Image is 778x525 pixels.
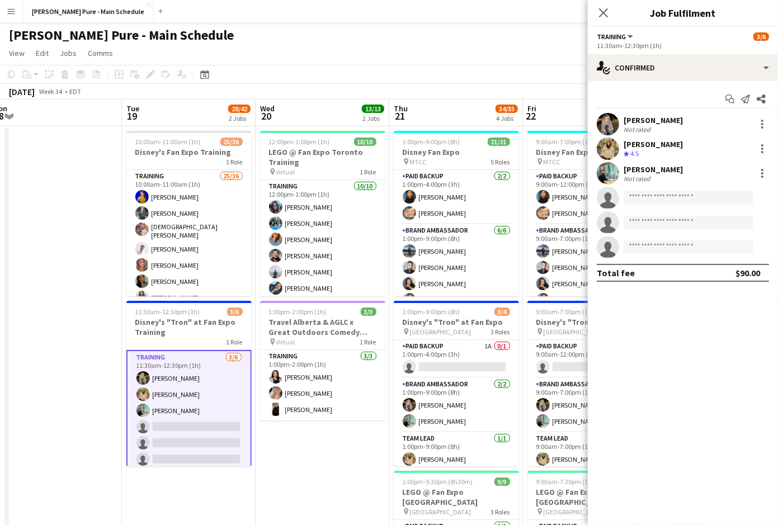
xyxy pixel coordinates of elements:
div: Not rated [624,174,653,183]
app-card-role: Paid Backup2/21:00pm-4:00pm (3h)[PERSON_NAME][PERSON_NAME] [394,170,519,224]
button: [PERSON_NAME] Pure - Main Schedule [23,1,154,22]
h3: LEGO @ Fan Expo [GEOGRAPHIC_DATA] [394,487,519,507]
app-job-card: 9:00am-7:00pm (10h)21/21Disney Fan Expo MTCC5 RolesPaid Backup2/29:00am-12:00pm (3h)[PERSON_NAME]... [527,131,653,296]
div: 12:00pm-1:00pm (1h)10/10LEGO @ Fan Expo Toronto Training Virtual1 RoleTraining10/1012:00pm-1:00pm... [260,131,385,296]
div: Not rated [624,125,653,134]
span: [GEOGRAPHIC_DATA] [544,328,605,336]
span: 3/6 [753,32,769,41]
span: [GEOGRAPHIC_DATA] [544,508,605,516]
app-card-role: Brand Ambassador6/61:00pm-9:00pm (8h)[PERSON_NAME][PERSON_NAME][PERSON_NAME][PERSON_NAME] [394,224,519,343]
span: Jobs [60,48,77,58]
span: 1:00pm-9:00pm (8h) [403,138,460,146]
span: 21 [392,110,408,122]
span: [GEOGRAPHIC_DATA] [410,508,471,516]
h3: Disney Fan Expo [394,147,519,157]
span: Virtual [276,338,295,346]
span: 19 [125,110,139,122]
span: 9/9 [494,477,510,486]
span: 3 Roles [491,328,510,336]
span: [GEOGRAPHIC_DATA] [410,328,471,336]
span: 11:30am-12:30pm (1h) [135,308,200,316]
span: 25/36 [220,138,243,146]
div: Total fee [597,267,635,278]
span: 12:00pm-1:00pm (1h) [269,138,330,146]
span: 9:00am-7:00pm (10h) [536,308,598,316]
app-card-role: Training3/31:00pm-2:00pm (1h)[PERSON_NAME][PERSON_NAME][PERSON_NAME] [260,350,385,420]
h3: Disney's "Tron" at Fan Expo Training [126,317,252,337]
span: Wed [260,103,275,113]
a: Comms [83,46,117,60]
span: MTCC [544,158,560,166]
app-card-role: Team Lead1/19:00am-7:00pm (10h)[PERSON_NAME] [527,432,653,470]
div: [PERSON_NAME] [624,164,683,174]
span: 5 Roles [491,158,510,166]
h3: Disney's "Tron" at Fan Expo [527,317,653,327]
span: Comms [88,48,113,58]
div: Confirmed [588,54,778,81]
app-job-card: 1:00pm-9:00pm (8h)3/4Disney's "Tron" at Fan Expo [GEOGRAPHIC_DATA]3 RolesPaid Backup1A0/11:00pm-4... [394,301,519,466]
h3: Disney Fan Expo [527,147,653,157]
span: 22 [526,110,536,122]
div: EDT [69,87,81,96]
span: 1 Role [227,338,243,346]
app-card-role: Paid Backup1A0/11:00pm-4:00pm (3h) [394,340,519,378]
span: 10:00am-11:00am (1h) [135,138,201,146]
span: 1 Role [360,338,376,346]
div: [DATE] [9,86,35,97]
span: 1:00pm-9:30pm (8h30m) [403,477,473,486]
div: [PERSON_NAME] [624,115,683,125]
div: $90.00 [735,267,760,278]
div: [PERSON_NAME] [624,139,683,149]
span: 10/10 [354,138,376,146]
h3: Disney's Fan Expo Training [126,147,252,157]
span: 3 Roles [491,508,510,516]
span: 9:00am-7:00pm (10h) [536,138,598,146]
app-job-card: 1:00pm-9:00pm (8h)21/21Disney Fan Expo MTCC5 RolesPaid Backup2/21:00pm-4:00pm (3h)[PERSON_NAME][P... [394,131,519,296]
span: 1:00pm-2:00pm (1h) [269,308,327,316]
div: 11:30am-12:30pm (1h) [597,41,769,50]
a: Edit [31,46,53,60]
span: Week 34 [37,87,65,96]
app-job-card: 10:00am-11:00am (1h)25/36Disney's Fan Expo Training1 RoleTraining25/3610:00am-11:00am (1h)[PERSON... [126,131,252,296]
span: 28/42 [228,105,251,113]
app-card-role: Brand Ambassador2/21:00pm-9:00pm (8h)[PERSON_NAME][PERSON_NAME] [394,378,519,432]
h3: LEGO @ Fan Expo Toronto Training [260,147,385,167]
app-card-role: Brand Ambassador2/29:00am-7:00pm (10h)[PERSON_NAME][PERSON_NAME] [527,378,653,432]
span: 20 [258,110,275,122]
app-card-role: Training10/1012:00pm-1:00pm (1h)[PERSON_NAME][PERSON_NAME][PERSON_NAME][PERSON_NAME][PERSON_NAME]... [260,180,385,367]
span: 13/13 [362,105,384,113]
span: 1 Role [360,168,376,176]
span: 1 Role [227,158,243,166]
h3: Disney's "Tron" at Fan Expo [394,317,519,327]
h3: Travel Alberta & AGLC x Great Outdoors Comedy Festival Training [260,317,385,337]
h1: [PERSON_NAME] Pure - Main Schedule [9,27,234,44]
span: Virtual [276,168,295,176]
span: 34/35 [496,105,518,113]
a: View [4,46,29,60]
app-job-card: 11:30am-12:30pm (1h)3/6Disney's "Tron" at Fan Expo Training1 RoleTraining3/611:30am-12:30pm (1h)[... [126,301,252,466]
span: Thu [394,103,408,113]
app-job-card: 9:00am-7:00pm (10h)3/4Disney's "Tron" at Fan Expo [GEOGRAPHIC_DATA]3 RolesPaid Backup1A0/19:00am-... [527,301,653,466]
span: 4.5 [630,149,639,158]
app-card-role: Training3/611:30am-12:30pm (1h)[PERSON_NAME][PERSON_NAME][PERSON_NAME] [126,350,252,471]
app-card-role: Paid Backup1A0/19:00am-12:00pm (3h) [527,340,653,378]
div: 2 Jobs [362,114,384,122]
span: 3/6 [227,308,243,316]
h3: LEGO @ Fan Expo [GEOGRAPHIC_DATA] [527,487,653,507]
a: Jobs [55,46,81,60]
span: Training [597,32,626,41]
div: 2 Jobs [229,114,250,122]
span: Edit [36,48,49,58]
button: Training [597,32,635,41]
span: Fri [527,103,536,113]
span: 3/3 [361,308,376,316]
span: Tue [126,103,139,113]
app-card-role: Brand Ambassador6/69:00am-7:00pm (10h)[PERSON_NAME][PERSON_NAME][PERSON_NAME][PERSON_NAME] [527,224,653,343]
div: 1:00pm-2:00pm (1h)3/3Travel Alberta & AGLC x Great Outdoors Comedy Festival Training Virtual1 Rol... [260,301,385,420]
span: 1:00pm-9:00pm (8h) [403,308,460,316]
